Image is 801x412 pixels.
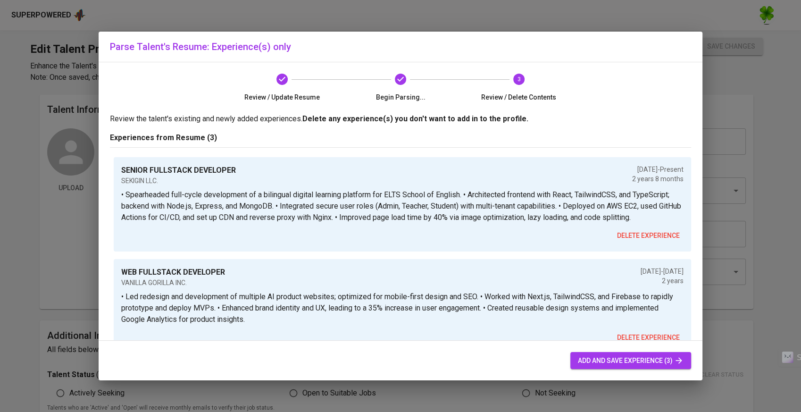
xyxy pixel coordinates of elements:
[121,189,684,223] p: • Spearheaded full-cycle development of a bilingual digital learning platform for ELTS School of ...
[613,227,684,244] button: delete experience
[617,332,680,344] span: delete experience
[641,267,684,276] p: [DATE] - [DATE]
[227,92,338,102] span: Review / Update Resume
[641,276,684,286] p: 2 years
[617,230,680,242] span: delete experience
[632,165,684,174] p: [DATE] - Present
[517,76,520,83] text: 3
[121,278,225,287] p: VANILLA GORILLA INC.
[121,267,225,278] p: WEB FULLSTACK DEVELOPER
[110,132,691,143] p: Experiences from Resume (3)
[613,329,684,346] button: delete experience
[110,39,691,54] h6: Parse Talent's Resume: Experience(s) only
[110,113,691,125] p: Review the talent's existing and newly added experiences.
[345,92,456,102] span: Begin Parsing...
[632,174,684,184] p: 2 years 8 months
[121,176,236,185] p: SEKIGIN LLC.
[121,165,236,176] p: SENIOR FULLSTACK DEVELOPER
[570,352,691,370] button: add and save experience (3)
[121,291,684,325] p: • Led redesign and development of multiple AI product websites; optimized for mobile-first design...
[302,114,528,123] b: Delete any experience(s) you don't want to add in to the profile.
[578,355,684,367] span: add and save experience (3)
[463,92,574,102] span: Review / Delete Contents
